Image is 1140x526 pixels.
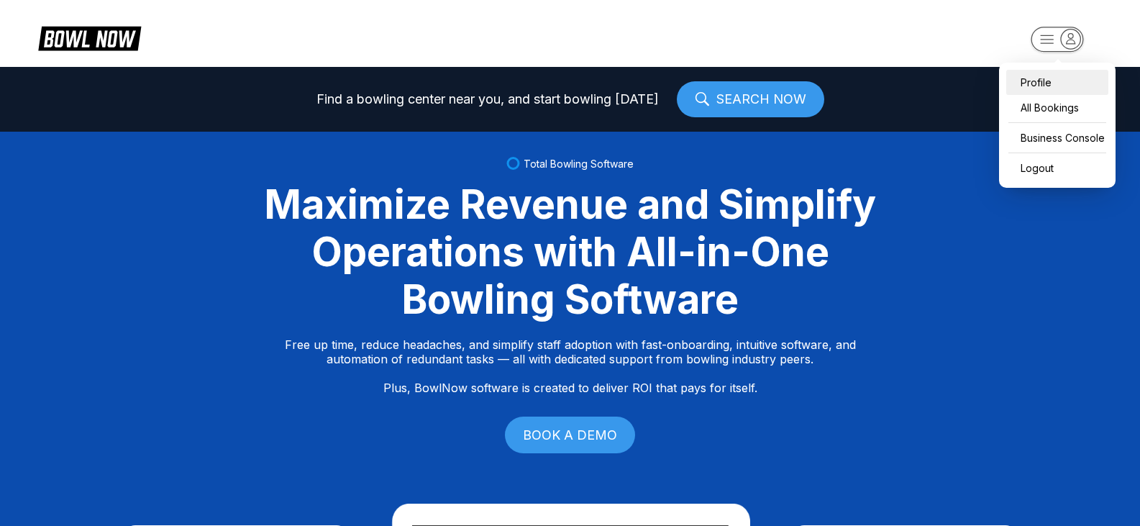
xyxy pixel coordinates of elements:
span: Find a bowling center near you, and start bowling [DATE] [316,92,659,106]
p: Free up time, reduce headaches, and simplify staff adoption with fast-onboarding, intuitive softw... [285,337,856,395]
a: BOOK A DEMO [505,417,635,453]
span: Total Bowling Software [524,158,634,170]
a: Business Console [1006,125,1108,150]
a: Profile [1006,70,1108,95]
div: Maximize Revenue and Simplify Operations with All-in-One Bowling Software [247,181,894,323]
button: Logout [1006,155,1108,181]
a: All Bookings [1006,95,1108,120]
a: SEARCH NOW [677,81,824,117]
